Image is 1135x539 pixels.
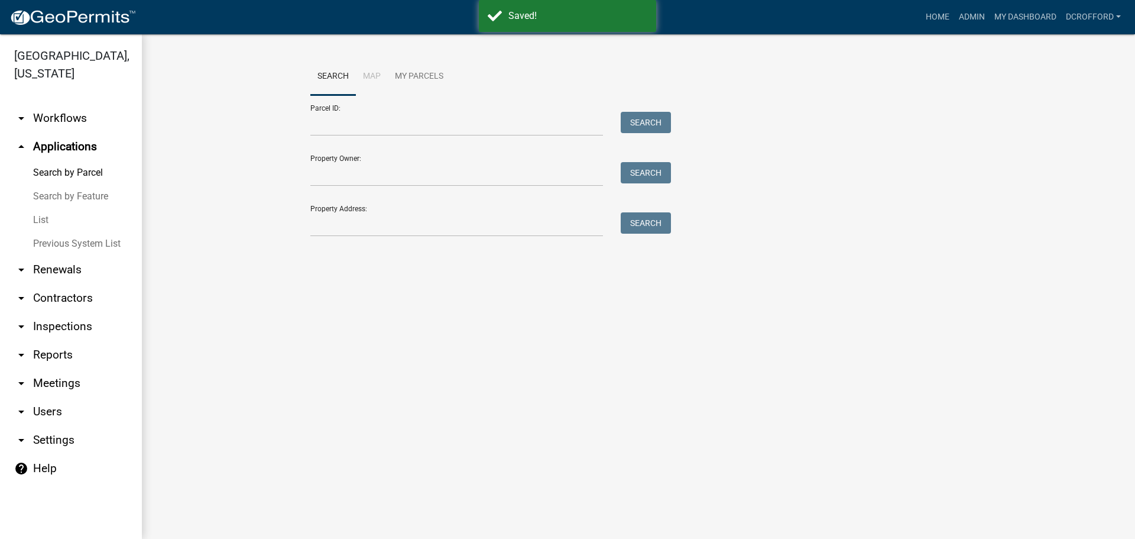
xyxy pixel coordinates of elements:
[921,6,954,28] a: Home
[14,376,28,390] i: arrow_drop_down
[14,319,28,334] i: arrow_drop_down
[990,6,1061,28] a: My Dashboard
[14,348,28,362] i: arrow_drop_down
[310,58,356,96] a: Search
[954,6,990,28] a: Admin
[14,433,28,447] i: arrow_drop_down
[14,263,28,277] i: arrow_drop_down
[14,291,28,305] i: arrow_drop_down
[14,405,28,419] i: arrow_drop_down
[14,111,28,125] i: arrow_drop_down
[388,58,450,96] a: My Parcels
[14,461,28,476] i: help
[621,212,671,234] button: Search
[508,9,647,23] div: Saved!
[621,162,671,183] button: Search
[621,112,671,133] button: Search
[14,140,28,154] i: arrow_drop_up
[1061,6,1126,28] a: dcrofford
